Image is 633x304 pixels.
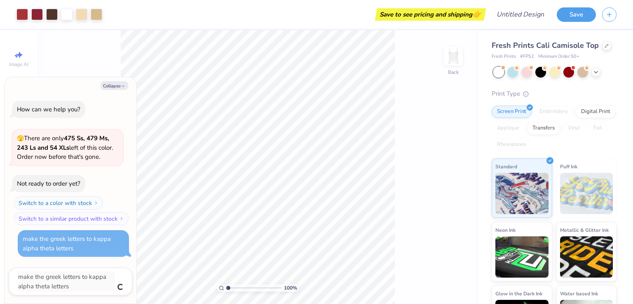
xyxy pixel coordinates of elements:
span: Neon Ink [495,226,516,234]
div: Digital Print [576,106,616,118]
span: 100 % [284,284,297,292]
div: Back [448,68,459,76]
span: Metallic & Glitter Ink [560,226,609,234]
span: Puff Ink [560,162,577,171]
img: Metallic & Glitter Ink [560,236,613,278]
button: Save [557,7,596,22]
span: # FP52 [520,53,534,60]
span: There are only left of this color. Order now before that's gone. [17,134,113,161]
span: 👉 [472,9,481,19]
textarea: make the greek letters to kappa alpha theta letters [17,271,115,292]
img: Switch to a similar product with stock [119,216,124,221]
div: Save to see pricing and shipping [377,8,484,21]
div: Foil [588,122,607,134]
span: Fresh Prints Cali Camisole Top [492,40,599,50]
input: Untitled Design [490,6,551,23]
img: Standard [495,173,549,214]
span: Image AI [9,61,28,68]
span: Minimum Order: 50 + [538,53,579,60]
img: Neon Ink [495,236,549,278]
div: Embroidery [534,106,573,118]
div: How can we help you? [17,105,80,113]
strong: 475 Ss, 479 Ms, 243 Ls and 54 XLs [17,134,109,152]
div: Not ready to order yet? [17,179,80,188]
button: Collapse [101,81,128,90]
button: Switch to a similar product with stock [14,212,129,225]
span: Water based Ink [560,289,598,298]
span: Standard [495,162,517,171]
div: Rhinestones [492,139,532,151]
div: make the greek letters to kappa alpha theta letters [23,235,111,252]
span: 🫣 [17,134,24,142]
span: Glow in the Dark Ink [495,289,542,298]
img: Puff Ink [560,173,613,214]
div: Transfers [527,122,560,134]
img: Back [445,48,462,64]
div: Print Type [492,89,617,99]
div: Vinyl [563,122,586,134]
div: Screen Print [492,106,532,118]
div: Applique [492,122,525,134]
span: Fresh Prints [492,53,516,60]
img: Switch to a color with stock [94,200,98,205]
button: Switch to a color with stock [14,196,103,210]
